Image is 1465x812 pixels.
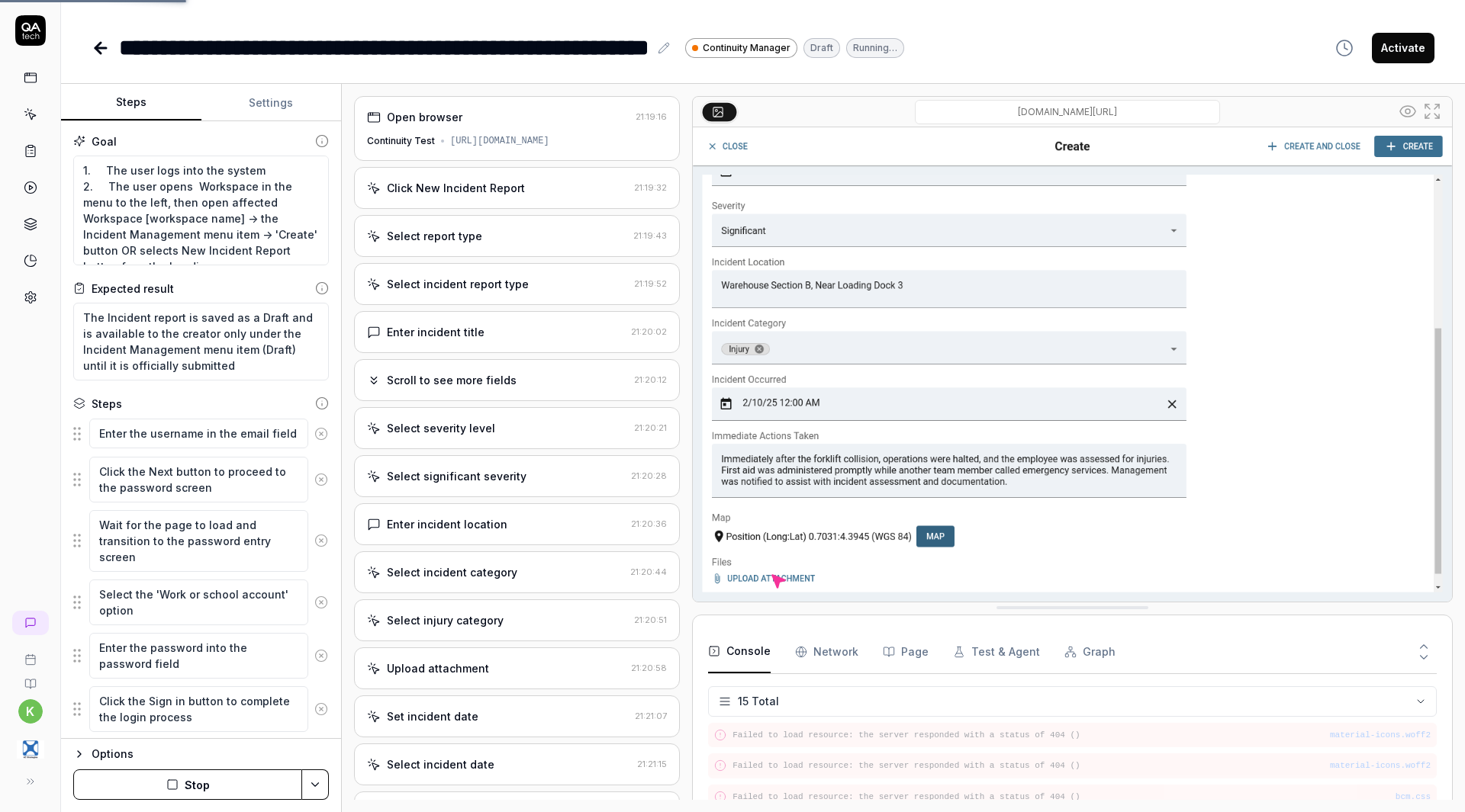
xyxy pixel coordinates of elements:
div: Suggestions [73,579,329,626]
button: Remove step [308,694,334,724]
button: Settings [201,85,342,121]
a: Continuity Manager [685,37,797,58]
div: Enter incident location [387,516,507,532]
button: Steps [61,85,201,121]
time: 21:19:32 [634,182,667,193]
button: View version history [1326,33,1363,63]
button: material-icons.woff2 [1330,729,1431,742]
button: Test & Agent [953,631,1040,673]
button: Stop [73,769,302,800]
img: 4C Strategies Logo [17,736,44,763]
time: 21:19:52 [634,278,667,289]
button: Remove step [308,587,334,618]
div: Open browser [387,109,462,125]
time: 21:20:21 [634,422,667,433]
div: Options [92,745,329,763]
div: Enter incident title [387,324,485,340]
time: 21:20:02 [631,326,667,337]
span: Continuity Manager [703,41,790,55]
div: Select report type [387,228,482,244]
button: Options [73,745,329,763]
a: Documentation [6,666,54,690]
button: Activate [1372,33,1434,63]
time: 21:20:58 [631,663,667,673]
button: Page [883,631,929,673]
button: Graph [1064,631,1116,673]
div: Suggestions [73,456,329,503]
div: Select severity level [387,420,495,436]
div: Expected result [92,281,174,297]
button: Remove step [308,464,334,495]
div: Running… [846,38,904,58]
img: Screenshot [693,127,1452,602]
div: Set incident date [387,708,478,724]
div: Select incident date [387,756,494,772]
pre: Failed to load resource: the server responded with a status of 404 () [732,729,1431,742]
div: Select incident report type [387,276,529,292]
time: 21:19:16 [636,111,667,122]
div: Suggestions [73,418,329,450]
button: Open in full screen [1420,99,1444,124]
div: Scroll to see more fields [387,372,517,388]
time: 21:20:28 [631,470,667,481]
button: Console [708,631,771,673]
button: k [18,699,43,724]
button: bcm.css [1396,791,1431,804]
div: Suggestions [73,509,329,573]
a: Book a call with us [6,641,54,666]
div: Steps [92,396,122,412]
button: 4C Strategies Logo [6,724,54,766]
button: Remove step [308,525,334,556]
time: 21:20:36 [631,518,667,529]
time: 21:21:15 [637,759,667,769]
pre: Failed to load resource: the server responded with a status of 404 () [732,791,1431,804]
button: Network [795,631,858,673]
div: Suggestions [73,685,329,733]
div: Click New Incident Report [387,180,525,196]
time: 21:20:51 [634,615,667,625]
time: 21:20:12 [634,374,667,385]
div: Select injury category [387,612,504,628]
div: Suggestions [73,632,329,679]
div: Select significant severity [387,468,526,484]
time: 21:19:43 [633,230,667,241]
time: 21:20:44 [630,566,667,577]
time: 21:21:07 [635,711,667,721]
button: Remove step [308,419,334,449]
div: Goal [92,133,117,149]
div: Continuity Test [367,134,435,148]
div: Select incident category [387,564,517,580]
a: New conversation [12,611,49,635]
div: [URL][DOMAIN_NAME] [450,134,549,148]
button: Remove step [308,640,334,671]
button: Show all interative elements [1396,99,1420,124]
div: Upload attachment [387,660,489,676]
div: Draft [803,38,840,58]
pre: Failed to load resource: the server responded with a status of 404 () [732,759,1431,772]
button: material-icons.woff2 [1330,759,1431,772]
